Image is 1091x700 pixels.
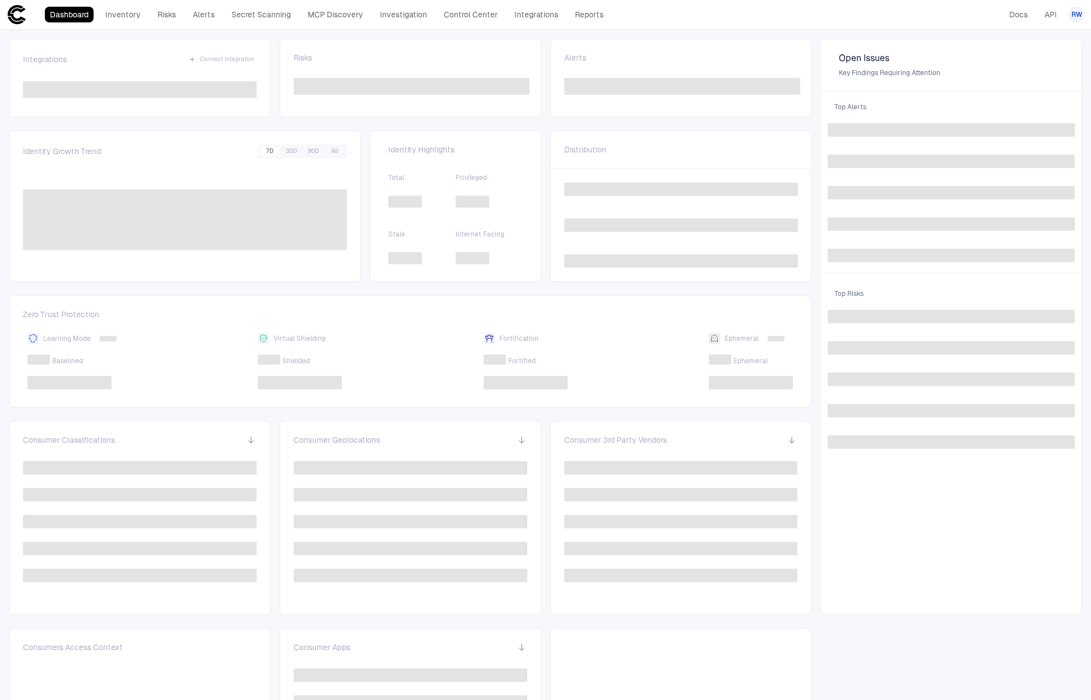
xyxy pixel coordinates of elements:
[564,435,667,445] span: Consumer 3rd Party Vendors
[1069,7,1084,22] button: RW
[23,54,67,64] span: Integrations
[45,7,94,22] a: Dashboard
[1039,7,1062,22] a: API
[456,173,523,182] span: Privileged
[282,356,310,365] span: Shielded
[456,230,523,239] span: Internet Facing
[294,435,380,445] span: Consumer Geolocations
[188,7,220,22] a: Alerts
[273,334,326,343] span: Virtual Shielding
[294,642,350,652] span: Consumer Apps
[388,145,523,155] span: Identity Highlights
[52,356,83,365] span: Baselined
[839,68,1064,77] span: Key Findings Requiring Attention
[325,146,345,156] button: All
[303,146,323,156] button: 90D
[439,7,503,22] a: Control Center
[23,309,797,324] span: Zero Trust Protection
[100,7,146,22] a: Inventory
[43,334,91,343] span: Learning Mode
[508,356,536,365] span: Fortified
[388,173,456,182] span: Total
[509,7,563,22] a: Integrations
[152,7,181,22] a: Risks
[200,55,254,63] span: Connect Integration
[303,7,368,22] a: MCP Discovery
[839,53,1064,64] span: Open Issues
[226,7,296,22] a: Secret Scanning
[733,356,768,365] span: Ephemeral
[375,7,432,22] a: Investigation
[828,282,1075,305] span: Top Risks
[499,334,538,343] span: Fortification
[725,334,759,343] span: Ephemeral
[1071,10,1082,19] span: RW
[1004,7,1033,22] a: Docs
[187,53,257,66] button: Connect Integration
[281,146,301,156] button: 30D
[23,642,123,652] span: Consumers Access Context
[564,53,586,63] span: Alerts
[570,7,609,22] a: Reports
[388,230,456,239] span: Stale
[23,146,101,156] span: Identity Growth Trend
[23,435,115,445] span: Consumer Classifications
[828,96,1075,118] span: Top Alerts
[260,146,280,156] button: 7D
[294,53,312,63] span: Risks
[564,145,606,155] span: Distribution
